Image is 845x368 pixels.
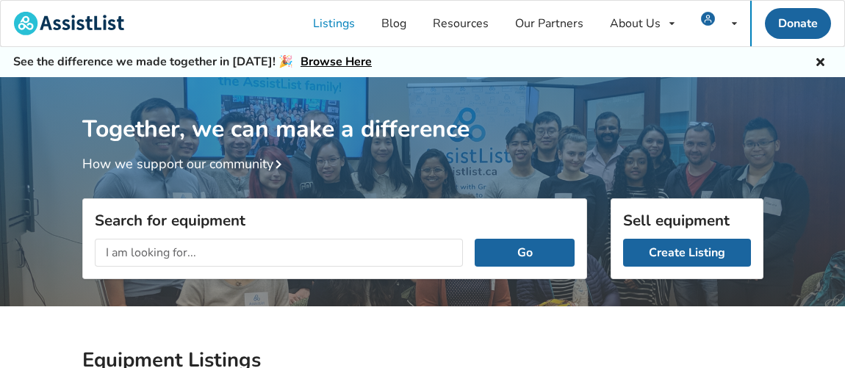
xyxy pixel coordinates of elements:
div: About Us [610,18,661,29]
img: assistlist-logo [14,12,124,35]
a: Resources [420,1,502,46]
a: Browse Here [301,54,372,70]
img: user icon [701,12,715,26]
input: I am looking for... [95,239,464,267]
a: Our Partners [502,1,597,46]
a: Create Listing [623,239,751,267]
h3: Search for equipment [95,211,575,230]
a: Listings [300,1,368,46]
h1: Together, we can make a difference [82,77,763,144]
h3: Sell equipment [623,211,751,230]
a: How we support our community [82,155,288,173]
button: Go [475,239,574,267]
a: Donate [765,8,831,39]
h5: See the difference we made together in [DATE]! 🎉 [13,54,372,70]
a: Blog [368,1,420,46]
